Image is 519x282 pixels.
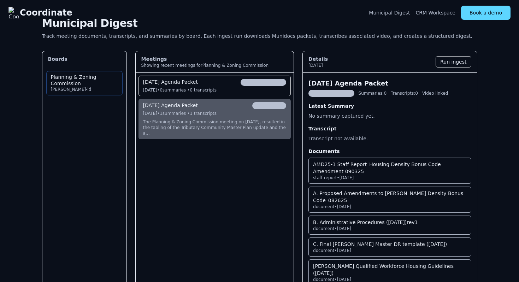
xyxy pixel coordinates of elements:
[138,76,291,96] button: [DATE] Agenda PacketDocuments Ready[DATE]•0summaries •0 transcripts
[418,90,443,96] span: Video linked
[308,102,471,110] h4: Latest Summary
[8,7,20,18] img: Coordinate
[308,63,325,68] p: [DATE]
[313,241,466,248] div: C. Final [PERSON_NAME] Master DR template ([DATE])
[308,135,471,142] p: Transcript not available.
[51,74,118,87] div: Planning & Zoning Commission
[141,63,261,68] p: Showing recent meetings for Planning & Zoning Commission
[51,87,118,92] div: [PERSON_NAME]-id
[313,263,466,277] div: [PERSON_NAME] Qualified Workforce Housing Guidelines ([DATE])
[141,55,261,63] h2: Meetings
[143,87,287,93] div: [DATE] • 0 summaries • 0 transcripts
[47,71,122,95] button: Planning & Zoning Commission[PERSON_NAME]-id
[313,219,466,226] div: B. Administrative Procedures ([DATE])rev1
[313,226,466,231] div: document • [DATE]
[313,204,466,210] div: document • [DATE]
[48,55,121,63] h2: Boards
[242,79,286,86] span: Documents Ready
[313,175,466,181] div: staff-report • [DATE]
[253,102,286,109] span: Summarized
[356,90,383,96] span: Summaries: 0
[138,99,291,134] button: [DATE] Agenda PacketSummarized[DATE]•1summaries •1 transcriptsThe Planning & Zoning Commission me...
[308,55,325,63] h2: Details
[437,56,471,67] button: Run ingest
[143,79,196,86] div: [DATE] Agenda Packet
[308,148,471,155] h4: Documents
[308,90,352,97] span: Documents Ready
[308,78,471,88] h3: [DATE] Agenda Packet
[42,33,477,40] p: Track meeting documents, transcripts, and summaries by board. Each ingest run downloads Munidocs ...
[313,161,466,175] div: AMD25-1 Staff Report_Housing Density Bonus Code Amendment 090325
[308,112,471,119] p: No summary captured yet.
[463,6,511,20] button: Book a demo
[374,9,413,16] a: Municipal Digest
[8,7,66,18] a: Coordinate
[419,9,458,16] a: CRM Workspace
[308,125,471,132] h4: Transcript
[143,111,287,116] div: [DATE] • 1 summaries • 1 transcripts
[313,248,466,253] div: document • [DATE]
[143,102,196,109] div: [DATE] Agenda Packet
[313,190,466,204] div: A. Proposed Amendments to [PERSON_NAME] Density Bonus Code_082625
[143,119,287,130] div: The Planning & Zoning Commission meeting on [DATE], resulted in the tabling of the Tributary Comm...
[20,7,66,18] span: Coordinate
[388,90,414,96] span: Transcripts: 0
